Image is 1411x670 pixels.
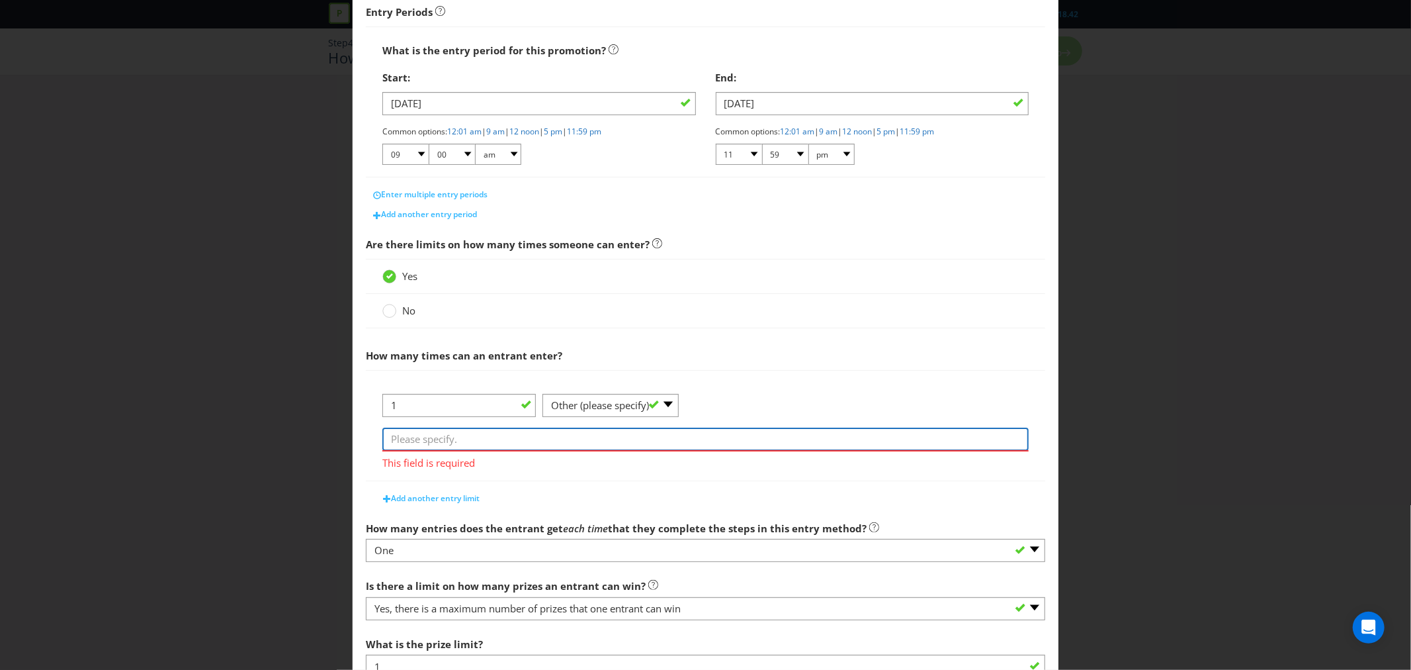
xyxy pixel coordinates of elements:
[366,638,483,651] span: What is the prize limit?
[447,126,482,137] a: 12:01 am
[366,238,650,251] span: Are there limits on how many times someone can enter?
[366,5,433,19] strong: Entry Periods
[376,489,487,508] button: Add another entry limit
[896,126,900,137] span: |
[567,126,601,137] a: 11:59 pm
[382,452,1029,471] span: This field is required
[900,126,935,137] a: 11:59 pm
[820,126,838,137] a: 9 am
[563,522,608,535] em: each time
[716,92,1029,115] input: DD/MM/YY
[838,126,843,137] span: |
[873,126,877,137] span: |
[402,269,417,283] span: Yes
[381,189,488,200] span: Enter multiple entry periods
[391,493,480,504] span: Add another entry limit
[509,126,539,137] a: 12 noon
[382,126,447,137] span: Common options:
[539,126,544,137] span: |
[381,209,477,220] span: Add another entry period
[505,126,509,137] span: |
[716,64,1029,91] div: End:
[716,126,781,137] span: Common options:
[382,92,695,115] input: DD/MM/YY
[608,522,867,535] span: that they complete the steps in this entry method?
[486,126,505,137] a: 9 am
[544,126,562,137] a: 5 pm
[366,579,646,593] span: Is there a limit on how many prizes an entrant can win?
[366,522,563,535] span: How many entries does the entrant get
[1353,612,1385,644] div: Open Intercom Messenger
[382,44,606,57] span: What is the entry period for this promotion?
[843,126,873,137] a: 12 noon
[382,428,1029,451] input: Please specify.
[781,126,815,137] a: 12:01 am
[877,126,896,137] a: 5 pm
[402,304,415,317] span: No
[382,64,695,91] div: Start:
[562,126,567,137] span: |
[815,126,820,137] span: |
[366,349,562,362] span: How many times can an entrant enter?
[366,185,495,205] button: Enter multiple entry periods
[482,126,486,137] span: |
[366,205,484,224] button: Add another entry period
